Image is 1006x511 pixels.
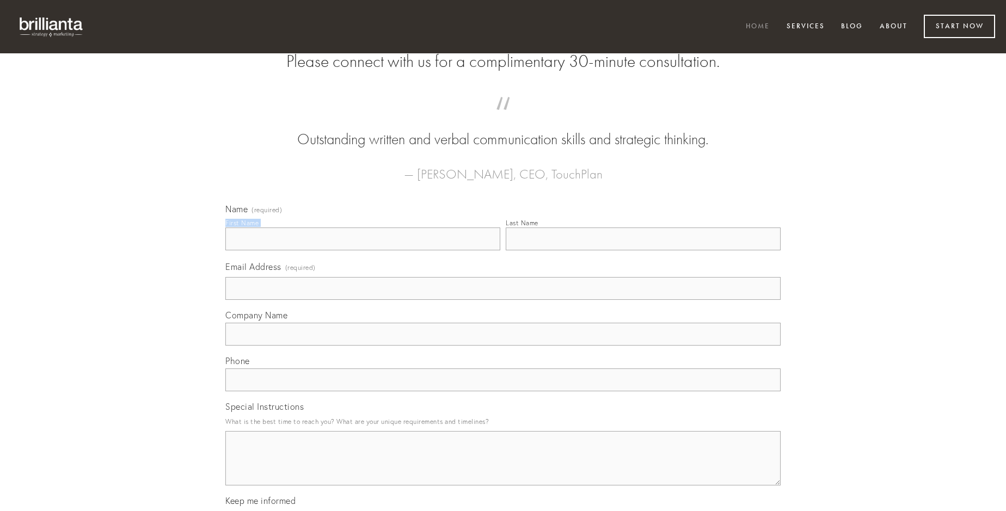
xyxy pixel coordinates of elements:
[243,150,763,185] figcaption: — [PERSON_NAME], CEO, TouchPlan
[225,401,304,412] span: Special Instructions
[506,219,538,227] div: Last Name
[225,261,281,272] span: Email Address
[225,219,259,227] div: First Name
[243,108,763,150] blockquote: Outstanding written and verbal communication skills and strategic thinking.
[225,414,781,429] p: What is the best time to reach you? What are your unique requirements and timelines?
[11,11,93,42] img: brillianta - research, strategy, marketing
[873,18,915,36] a: About
[225,355,250,366] span: Phone
[243,108,763,129] span: “
[924,15,995,38] a: Start Now
[225,204,248,214] span: Name
[285,260,316,275] span: (required)
[780,18,832,36] a: Services
[225,310,287,321] span: Company Name
[739,18,777,36] a: Home
[834,18,870,36] a: Blog
[225,51,781,72] h2: Please connect with us for a complimentary 30-minute consultation.
[251,207,282,213] span: (required)
[225,495,296,506] span: Keep me informed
